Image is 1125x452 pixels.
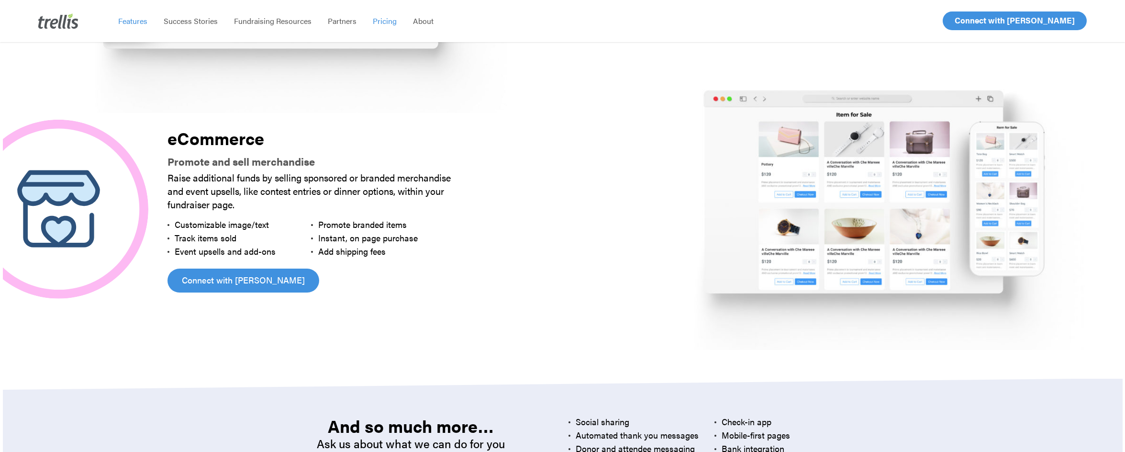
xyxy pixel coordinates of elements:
[568,415,714,429] li: Social sharing
[943,11,1087,30] a: Connect with [PERSON_NAME]
[714,429,860,442] li: Mobile-first pages
[328,15,356,26] span: Partners
[175,218,269,230] span: Customizable image/text
[405,16,442,26] a: About
[167,154,315,169] strong: Promote and sell merchandise
[318,218,407,230] span: Promote branded items
[118,15,147,26] span: Features
[167,269,319,293] a: Connect with [PERSON_NAME]
[328,413,494,438] strong: And so much more…
[714,415,860,429] li: Check-in app
[164,15,218,26] span: Success Stories
[365,16,405,26] a: Pricing
[265,436,557,451] p: Ask us about what we can do for you
[373,15,397,26] span: Pricing
[234,15,312,26] span: Fundraising Resources
[568,429,714,442] li: Automated thank you messages
[167,125,264,150] strong: eCommerce
[38,13,78,29] img: Trellis
[318,232,418,244] span: Instant, on page purchase
[175,245,276,257] span: Event upsells and add-ons
[167,170,451,211] span: Raise additional funds by selling sponsored or branded merchandise and event upsells, like contes...
[156,16,226,26] a: Success Stories
[182,273,305,287] span: Connect with [PERSON_NAME]
[318,245,386,257] span: Add shipping fees
[413,15,434,26] span: About
[320,16,365,26] a: Partners
[226,16,320,26] a: Fundraising Resources
[110,16,156,26] a: Features
[175,232,236,244] span: Track items sold
[955,14,1075,26] span: Connect with [PERSON_NAME]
